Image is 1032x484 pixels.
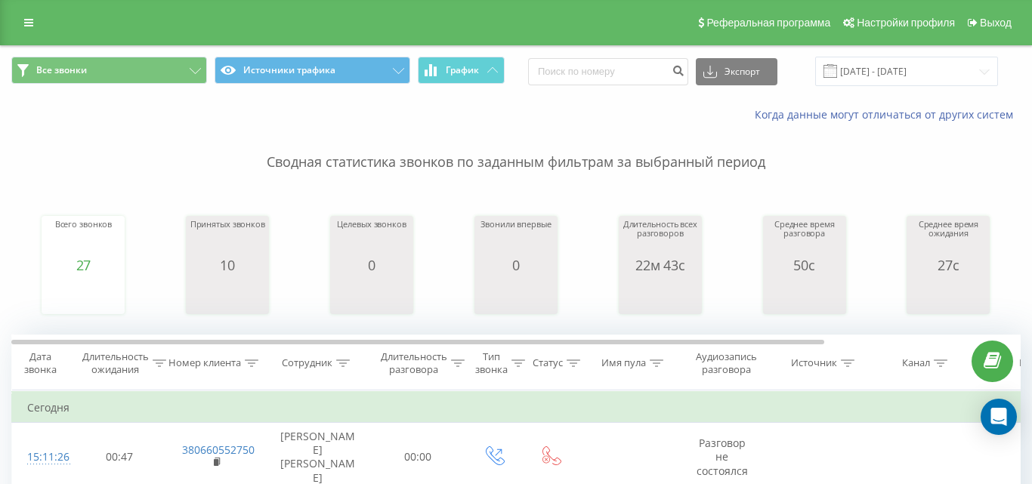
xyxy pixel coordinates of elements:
div: Принятых звонков [190,220,265,257]
span: График [446,65,479,76]
div: Сотрудник [282,357,332,370]
div: Номер клиента [168,357,241,370]
div: Open Intercom Messenger [981,399,1017,435]
div: 0 [337,257,406,273]
div: 50с [767,257,842,273]
div: Длительность ожидания [82,350,149,376]
div: Аудиозапись разговора [690,350,763,376]
p: Сводная статистика звонков по заданным фильтрам за выбранный период [11,122,1021,172]
div: 10 [190,257,265,273]
input: Поиск по номеру [528,58,688,85]
div: Звонили впервые [480,220,551,257]
div: Статус [533,357,563,370]
button: График [418,57,505,84]
div: 27с [910,257,986,273]
div: Среднее время разговора [767,220,842,257]
span: Выход [980,17,1012,29]
div: Имя пула [601,357,646,370]
div: Целевых звонков [337,220,406,257]
button: Все звонки [11,57,207,84]
div: Среднее время ожидания [910,220,986,257]
div: Всего звонков [55,220,113,257]
span: Все звонки [36,64,87,76]
div: Длительность всех разговоров [623,220,698,257]
div: Канал [902,357,930,370]
a: 380660552750 [182,442,255,457]
div: Дата звонка [12,350,68,376]
div: Источник [791,357,837,370]
div: 0 [480,257,551,273]
a: Когда данные могут отличаться от других систем [755,107,1021,122]
span: Настройки профиля [857,17,955,29]
div: Длительность разговора [381,350,447,376]
span: Реферальная программа [706,17,830,29]
button: Экспорт [696,58,777,85]
div: 15:11:26 [27,442,57,472]
div: 27 [55,257,113,273]
button: Источники трафика [215,57,410,84]
div: Тип звонка [475,350,508,376]
div: 22м 43с [623,257,698,273]
span: Разговор не состоялся [697,436,748,477]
